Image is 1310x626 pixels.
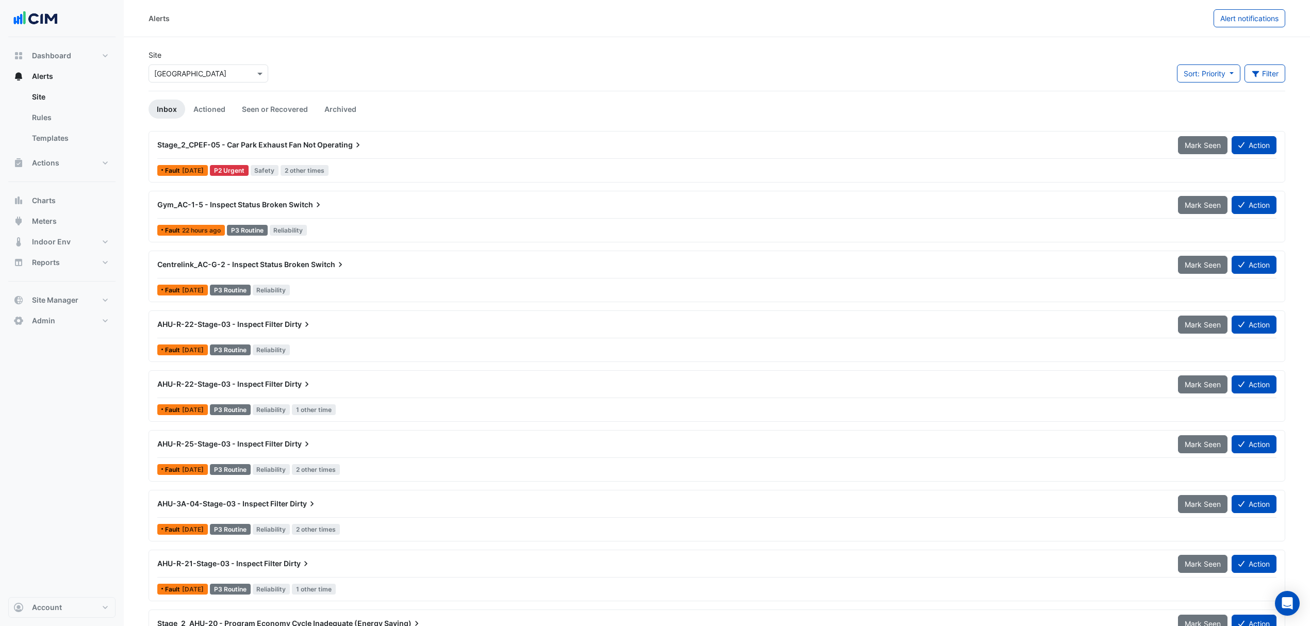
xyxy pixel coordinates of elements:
[165,586,182,592] span: Fault
[289,200,323,210] span: Switch
[13,158,24,168] app-icon: Actions
[8,232,116,252] button: Indoor Env
[311,259,346,270] span: Switch
[32,51,71,61] span: Dashboard
[210,165,249,176] div: P2 Urgent
[165,168,182,174] span: Fault
[157,439,283,448] span: AHU-R-25-Stage-03 - Inspect Filter
[13,216,24,226] app-icon: Meters
[1178,495,1227,513] button: Mark Seen
[1232,375,1276,393] button: Action
[1178,435,1227,453] button: Mark Seen
[1178,316,1227,334] button: Mark Seen
[165,467,182,473] span: Fault
[234,100,316,119] a: Seen or Recovered
[292,404,336,415] span: 1 other time
[1232,256,1276,274] button: Action
[8,211,116,232] button: Meters
[182,466,204,473] span: Fri 15-Aug-2025 14:15 AEST
[253,464,290,475] span: Reliability
[1214,9,1285,27] button: Alert notifications
[8,66,116,87] button: Alerts
[317,140,363,150] span: Operating
[210,524,251,535] div: P3 Routine
[292,464,340,475] span: 2 other times
[8,153,116,173] button: Actions
[227,225,268,236] div: P3 Routine
[13,316,24,326] app-icon: Admin
[32,195,56,206] span: Charts
[8,252,116,273] button: Reports
[1178,196,1227,214] button: Mark Seen
[1178,375,1227,393] button: Mark Seen
[182,346,204,354] span: Thu 04-Sep-2025 09:46 AEST
[1178,256,1227,274] button: Mark Seen
[157,559,282,568] span: AHU-R-21-Stage-03 - Inspect Filter
[182,226,221,234] span: Tue 14-Oct-2025 11:32 AEDT
[1275,591,1300,616] div: Open Intercom Messenger
[32,216,57,226] span: Meters
[1185,500,1221,508] span: Mark Seen
[8,190,116,211] button: Charts
[1232,495,1276,513] button: Action
[1244,64,1286,83] button: Filter
[157,380,283,388] span: AHU-R-22-Stage-03 - Inspect Filter
[1232,435,1276,453] button: Action
[165,407,182,413] span: Fault
[182,406,204,414] span: Wed 27-Aug-2025 09:00 AEST
[253,285,290,295] span: Reliability
[32,158,59,168] span: Actions
[253,344,290,355] span: Reliability
[32,316,55,326] span: Admin
[290,499,317,509] span: Dirty
[32,257,60,268] span: Reports
[24,128,116,149] a: Templates
[284,558,311,569] span: Dirty
[13,295,24,305] app-icon: Site Manager
[210,285,251,295] div: P3 Routine
[182,167,204,174] span: Thu 09-Oct-2025 15:32 AEDT
[1220,14,1279,23] span: Alert notifications
[12,8,59,29] img: Company Logo
[182,585,204,593] span: Fri 08-Aug-2025 20:15 AEST
[182,286,204,294] span: Mon 13-Oct-2025 12:00 AEDT
[157,320,283,328] span: AHU-R-22-Stage-03 - Inspect Filter
[165,347,182,353] span: Fault
[157,499,288,508] span: AHU-3A-04-Stage-03 - Inspect Filter
[8,45,116,66] button: Dashboard
[157,140,316,149] span: Stage_2_CPEF-05 - Car Park Exhaust Fan Not
[157,200,287,209] span: Gym_AC-1-5 - Inspect Status Broken
[253,524,290,535] span: Reliability
[157,260,309,269] span: Centrelink_AC-G-2 - Inspect Status Broken
[210,404,251,415] div: P3 Routine
[253,584,290,595] span: Reliability
[149,100,185,119] a: Inbox
[1185,260,1221,269] span: Mark Seen
[1185,141,1221,150] span: Mark Seen
[270,225,307,236] span: Reliability
[24,107,116,128] a: Rules
[149,50,161,60] label: Site
[1232,555,1276,573] button: Action
[149,13,170,24] div: Alerts
[32,237,71,247] span: Indoor Env
[13,71,24,81] app-icon: Alerts
[253,404,290,415] span: Reliability
[1232,196,1276,214] button: Action
[182,525,204,533] span: Tue 12-Aug-2025 13:03 AEST
[1177,64,1240,83] button: Sort: Priority
[8,597,116,618] button: Account
[24,87,116,107] a: Site
[1232,136,1276,154] button: Action
[32,602,62,613] span: Account
[1232,316,1276,334] button: Action
[185,100,234,119] a: Actioned
[1178,555,1227,573] button: Mark Seen
[316,100,365,119] a: Archived
[165,526,182,533] span: Fault
[8,87,116,153] div: Alerts
[13,51,24,61] app-icon: Dashboard
[285,439,312,449] span: Dirty
[1185,380,1221,389] span: Mark Seen
[1185,440,1221,449] span: Mark Seen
